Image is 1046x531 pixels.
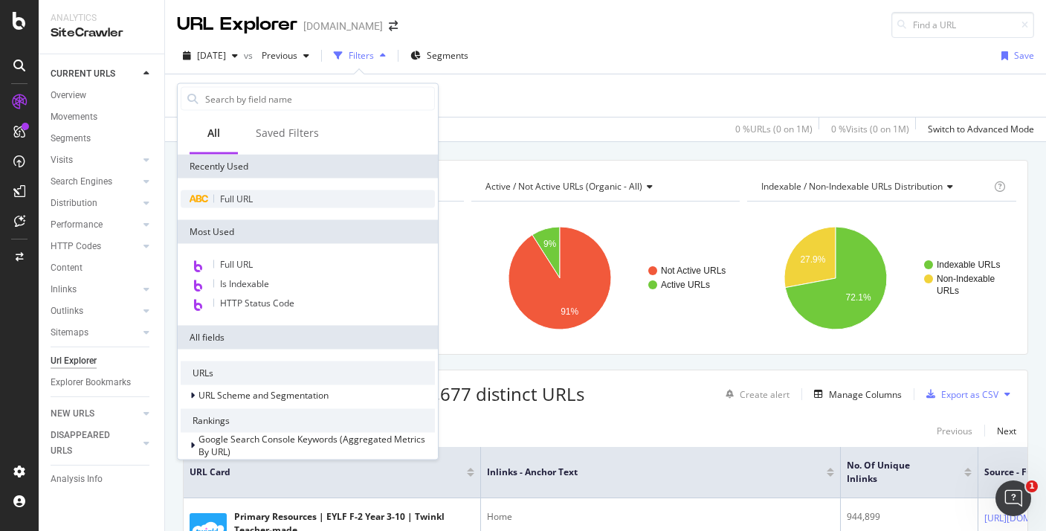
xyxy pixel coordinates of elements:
div: Segments [51,131,91,147]
div: DISAPPEARED URLS [51,428,126,459]
text: 27.9% [801,254,826,265]
div: Most Used [178,220,438,244]
div: Filters [349,49,374,62]
text: 9% [543,239,557,249]
div: Outlinks [51,303,83,319]
svg: A chart. [471,213,740,343]
div: Content [51,260,83,276]
a: Overview [51,88,154,103]
span: HTTP Status Code [220,297,294,309]
div: Distribution [51,196,97,211]
h4: Indexable / Non-Indexable URLs Distribution [758,175,991,199]
button: Switch to Advanced Mode [922,118,1034,141]
span: 1 [1026,480,1038,492]
div: Rankings [181,409,435,433]
button: Create alert [720,382,790,406]
a: Analysis Info [51,472,154,487]
span: vs [244,49,256,62]
button: [DATE] [177,44,244,68]
a: Inlinks [51,282,139,297]
button: Segments [404,44,474,68]
span: Indexable / Non-Indexable URLs distribution [761,180,943,193]
a: Segments [51,131,154,147]
div: Explorer Bookmarks [51,375,131,390]
a: Movements [51,109,154,125]
div: NEW URLS [51,406,94,422]
div: Recently Used [178,155,438,178]
span: Is Indexable [220,277,269,290]
div: CURRENT URLS [51,66,115,82]
div: Overview [51,88,86,103]
div: Analysis Info [51,472,103,487]
div: Inlinks [51,282,77,297]
text: Active URLs [661,280,710,290]
button: Export as CSV [920,382,998,406]
div: 944,899 [847,510,972,524]
div: URLs [181,361,435,385]
div: SiteCrawler [51,25,152,42]
span: No. of Unique Inlinks [847,459,942,486]
button: Filters [328,44,392,68]
span: Previous [256,49,297,62]
span: Google Search Console Keywords (Aggregated Metrics By URL) [198,433,425,458]
a: Search Engines [51,174,139,190]
div: Saved Filters [256,126,319,141]
h4: Active / Not Active URLs [482,175,727,199]
div: Home [487,510,834,524]
a: CURRENT URLS [51,66,139,82]
a: Explorer Bookmarks [51,375,154,390]
button: Previous [256,44,315,68]
span: Full URL [220,258,253,271]
div: Analytics [51,12,152,25]
a: Outlinks [51,303,139,319]
div: Manage Columns [829,388,902,401]
button: Next [997,422,1016,440]
div: Export as CSV [941,388,998,401]
text: Not Active URLs [661,265,726,276]
div: [DOMAIN_NAME] [303,19,383,33]
div: arrow-right-arrow-left [389,21,398,31]
text: Non-Indexable [937,274,995,284]
iframe: Intercom live chat [995,480,1031,516]
a: NEW URLS [51,406,139,422]
button: Manage Columns [808,385,902,403]
div: Search Engines [51,174,112,190]
div: 0 % URLs ( 0 on 1M ) [735,123,813,135]
div: HTTP Codes [51,239,101,254]
div: Previous [937,425,972,437]
span: Segments [427,49,468,62]
span: Full URL [220,193,253,205]
div: Switch to Advanced Mode [928,123,1034,135]
span: URL Card [190,466,463,479]
a: Visits [51,152,139,168]
text: Indexable URLs [937,260,1000,270]
a: Performance [51,217,139,233]
span: Active / Not Active URLs (organic - all) [485,180,642,193]
div: Url Explorer [51,353,97,369]
button: Save [995,44,1034,68]
div: Next [997,425,1016,437]
a: DISAPPEARED URLS [51,428,139,459]
div: All [207,126,220,141]
div: Create alert [740,388,790,401]
span: URL Scheme and Segmentation [198,389,329,402]
div: Performance [51,217,103,233]
div: 0 % Visits ( 0 on 1M ) [831,123,909,135]
div: Sitemaps [51,325,88,341]
input: Search by field name [204,88,434,110]
a: HTTP Codes [51,239,139,254]
div: URL Explorer [177,12,297,37]
a: Sitemaps [51,325,139,341]
input: Find a URL [891,12,1034,38]
a: Distribution [51,196,139,211]
svg: A chart. [747,213,1016,343]
a: Url Explorer [51,353,154,369]
a: Content [51,260,154,276]
div: All fields [178,326,438,350]
div: Visits [51,152,73,168]
text: 72.1% [846,292,871,303]
div: Movements [51,109,97,125]
text: 91% [561,306,578,317]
